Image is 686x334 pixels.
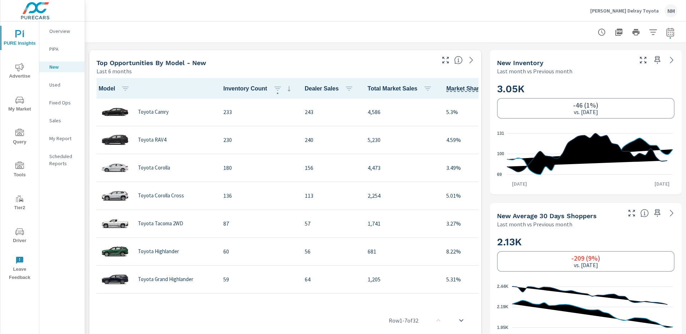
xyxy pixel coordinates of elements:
p: 4,473 [368,163,435,172]
span: PURE Insights [3,30,37,48]
h2: 2.13K [497,236,675,248]
p: vs. [DATE] [574,109,598,115]
p: 113 [305,191,356,200]
h6: -209 (9%) [571,255,600,262]
span: Inventory Count [223,84,293,93]
img: glamour [101,213,129,234]
button: Apply Filters [646,25,660,39]
p: 3.27% [446,219,500,228]
p: 136 [223,191,293,200]
p: My Report [49,135,79,142]
p: Last month vs Previous month [497,220,572,229]
span: Model [99,84,133,93]
h6: -46 (1%) [573,102,598,109]
span: My Market [3,96,37,113]
p: [DATE] [507,180,532,187]
div: Fixed Ops [39,97,85,108]
span: Leave Feedback [3,256,37,282]
span: Query [3,129,37,146]
img: glamour [101,157,129,178]
span: Tier2 [3,195,37,212]
div: Used [39,79,85,90]
div: Overview [39,26,85,36]
p: Toyota Tacoma 2WD [138,220,183,227]
h5: New Average 30 Days Shoppers [497,212,597,220]
div: NM [665,4,677,17]
p: 681 [368,247,435,256]
div: Sales [39,115,85,126]
span: Save this to your personalized report [652,207,663,219]
span: Market Share [446,84,500,93]
img: glamour [101,129,129,151]
p: 3.49% [446,163,500,172]
p: Toyota Corolla Cross [138,192,184,199]
p: 59 [223,275,293,284]
div: PIPA [39,44,85,54]
p: Toyota Grand Highlander [138,276,193,283]
p: 180 [223,163,293,172]
p: 5.31% [446,275,500,284]
p: Toyota Highlander [138,248,179,255]
p: Row 1 - 7 of 32 [389,316,418,325]
p: 240 [305,136,356,144]
p: Toyota RAV4 [138,137,166,143]
div: New [39,62,85,72]
span: Tools [3,162,37,179]
p: New [49,63,79,70]
button: Make Fullscreen [440,54,451,66]
p: 233 [223,108,293,116]
p: Scheduled Reports [49,153,79,167]
div: Scheduled Reports [39,151,85,169]
button: Select Date Range [663,25,677,39]
p: vs. [DATE] [574,262,598,268]
text: 2.19K [497,304,508,309]
text: 131 [497,131,504,136]
span: Model sales / Total Market Sales. [Market = within dealer PMA (or 60 miles if no PMA is defined) ... [446,84,482,93]
p: 1,205 [368,275,435,284]
img: glamour [101,269,129,290]
img: glamour [101,296,129,318]
p: Toyota Corolla [138,164,170,171]
p: 230 [223,136,293,144]
p: Fixed Ops [49,99,79,106]
p: 64 [305,275,356,284]
img: glamour [101,101,129,123]
p: 243 [305,108,356,116]
p: 57 [305,219,356,228]
a: See more details in report [466,54,477,66]
p: 5,230 [368,136,435,144]
p: 8.22% [446,247,500,256]
p: Last 6 months [96,67,132,75]
a: See more details in report [666,54,677,66]
img: glamour [101,241,129,262]
span: Advertise [3,63,37,80]
span: Find the biggest opportunities within your model lineup by seeing how each model is selling in yo... [454,56,463,64]
h2: 3.05K [497,83,675,95]
button: "Export Report to PDF" [612,25,626,39]
text: 69 [497,172,502,177]
p: Toyota Camry [138,109,169,115]
p: Sales [49,117,79,124]
p: Last month vs Previous month [497,67,572,75]
p: 156 [305,163,356,172]
div: My Report [39,133,85,144]
p: 87 [223,219,293,228]
p: 5.3% [446,108,500,116]
p: [DATE] [650,180,675,187]
p: Overview [49,28,79,35]
p: 5.01% [446,191,500,200]
a: See more details in report [666,207,677,219]
p: [PERSON_NAME] Delray Toyota [590,8,659,14]
h5: Top Opportunities by Model - New [96,59,206,67]
p: 56 [305,247,356,256]
button: Make Fullscreen [637,54,649,66]
span: Save this to your personalized report [652,54,663,66]
span: Dealer Sales [305,84,356,93]
button: Print Report [629,25,643,39]
p: PIPA [49,45,79,53]
p: 4,586 [368,108,435,116]
span: A rolling 30 day total of daily Shoppers on the dealership website, averaged over the selected da... [640,209,649,217]
h5: New Inventory [497,59,543,67]
img: glamour [101,185,129,206]
text: 100 [497,152,504,157]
